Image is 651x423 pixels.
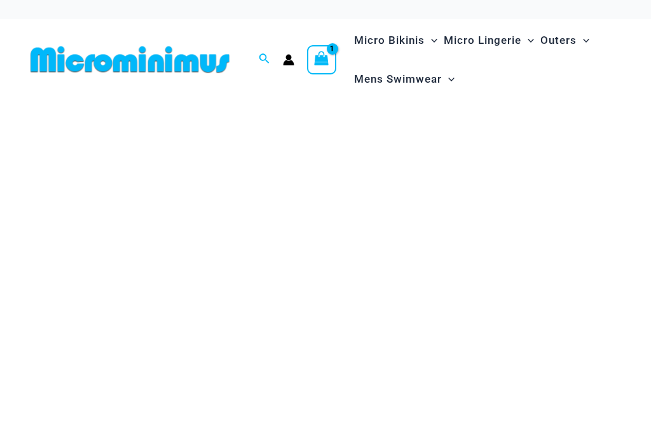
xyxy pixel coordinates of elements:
[351,21,441,60] a: Micro BikinisMenu ToggleMenu Toggle
[442,63,455,95] span: Menu Toggle
[441,21,537,60] a: Micro LingerieMenu ToggleMenu Toggle
[354,63,442,95] span: Mens Swimwear
[351,60,458,99] a: Mens SwimwearMenu ToggleMenu Toggle
[537,21,593,60] a: OutersMenu ToggleMenu Toggle
[521,24,534,57] span: Menu Toggle
[425,24,437,57] span: Menu Toggle
[349,19,626,101] nav: Site Navigation
[540,24,577,57] span: Outers
[444,24,521,57] span: Micro Lingerie
[354,24,425,57] span: Micro Bikinis
[307,45,336,74] a: View Shopping Cart, 1 items
[25,45,235,74] img: MM SHOP LOGO FLAT
[259,52,270,67] a: Search icon link
[577,24,589,57] span: Menu Toggle
[283,54,294,66] a: Account icon link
